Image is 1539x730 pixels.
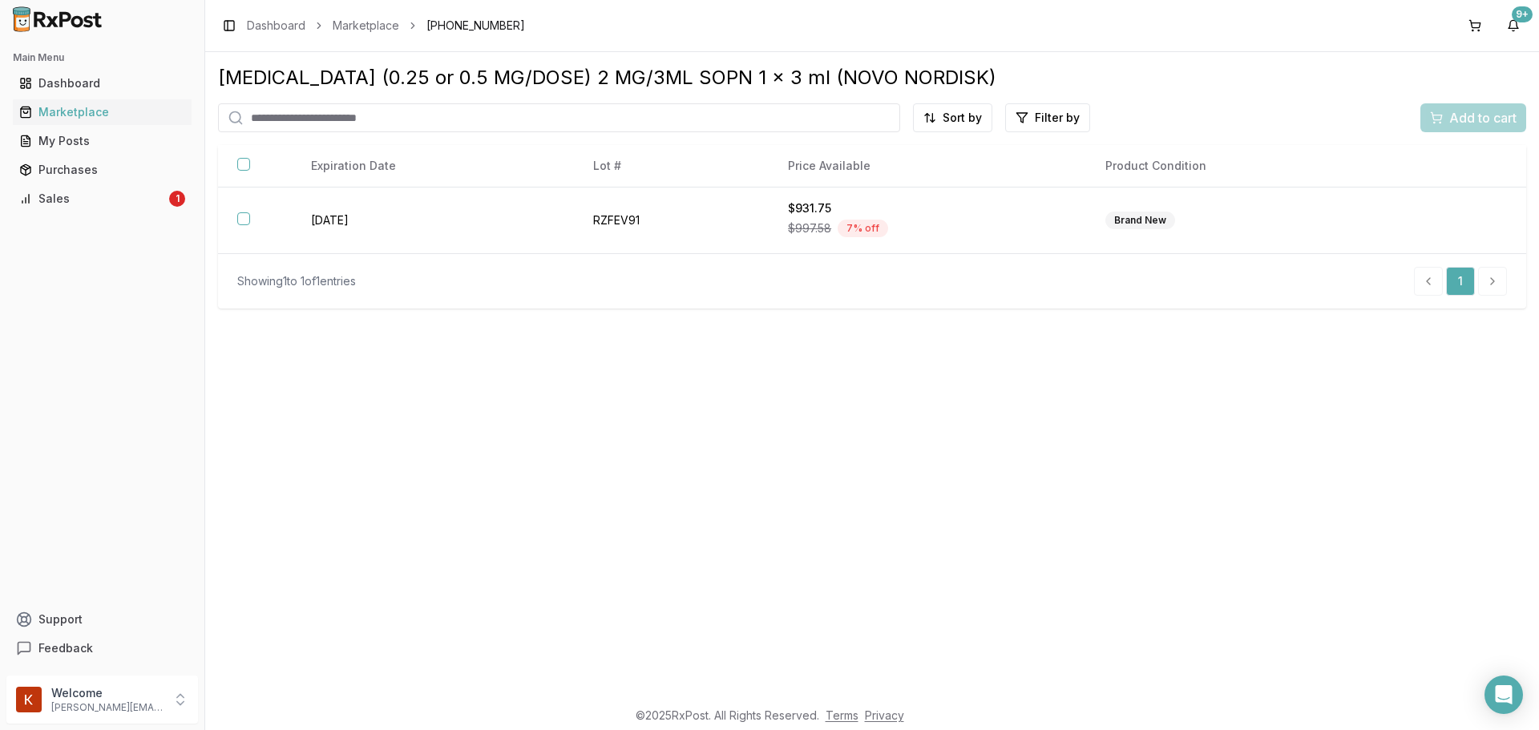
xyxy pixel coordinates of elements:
a: My Posts [13,127,192,155]
div: My Posts [19,133,185,149]
div: Dashboard [19,75,185,91]
p: [PERSON_NAME][EMAIL_ADDRESS][DOMAIN_NAME] [51,701,163,714]
nav: breadcrumb [247,18,525,34]
td: [DATE] [292,188,575,254]
button: Marketplace [6,99,198,125]
div: $931.75 [788,200,1067,216]
div: Open Intercom Messenger [1484,676,1523,714]
button: Sales1 [6,186,198,212]
div: 9+ [1512,6,1533,22]
span: $997.58 [788,220,831,236]
div: Brand New [1105,212,1175,229]
th: Expiration Date [292,145,575,188]
div: Marketplace [19,104,185,120]
a: Sales1 [13,184,192,213]
button: Sort by [913,103,992,132]
div: Showing 1 to 1 of 1 entries [237,273,356,289]
span: Filter by [1035,110,1080,126]
div: 7 % off [838,220,888,237]
th: Product Condition [1086,145,1406,188]
a: Marketplace [333,18,399,34]
a: Terms [826,708,858,722]
th: Lot # [574,145,769,188]
h2: Main Menu [13,51,192,64]
td: RZFEV91 [574,188,769,254]
button: My Posts [6,128,198,154]
span: Sort by [943,110,982,126]
span: Feedback [38,640,93,656]
div: [MEDICAL_DATA] (0.25 or 0.5 MG/DOSE) 2 MG/3ML SOPN 1 x 3 ml (NOVO NORDISK) [218,65,1526,91]
img: RxPost Logo [6,6,109,32]
a: Privacy [865,708,904,722]
button: Feedback [6,634,198,663]
div: Purchases [19,162,185,178]
div: 1 [169,191,185,207]
div: Sales [19,191,166,207]
a: Purchases [13,155,192,184]
a: Dashboard [247,18,305,34]
button: Dashboard [6,71,198,96]
a: 1 [1446,267,1475,296]
button: Purchases [6,157,198,183]
img: User avatar [16,687,42,712]
p: Welcome [51,685,163,701]
button: 9+ [1501,13,1526,38]
span: [PHONE_NUMBER] [426,18,525,34]
button: Support [6,605,198,634]
a: Marketplace [13,98,192,127]
th: Price Available [769,145,1086,188]
a: Dashboard [13,69,192,98]
button: Filter by [1005,103,1090,132]
nav: pagination [1414,267,1507,296]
